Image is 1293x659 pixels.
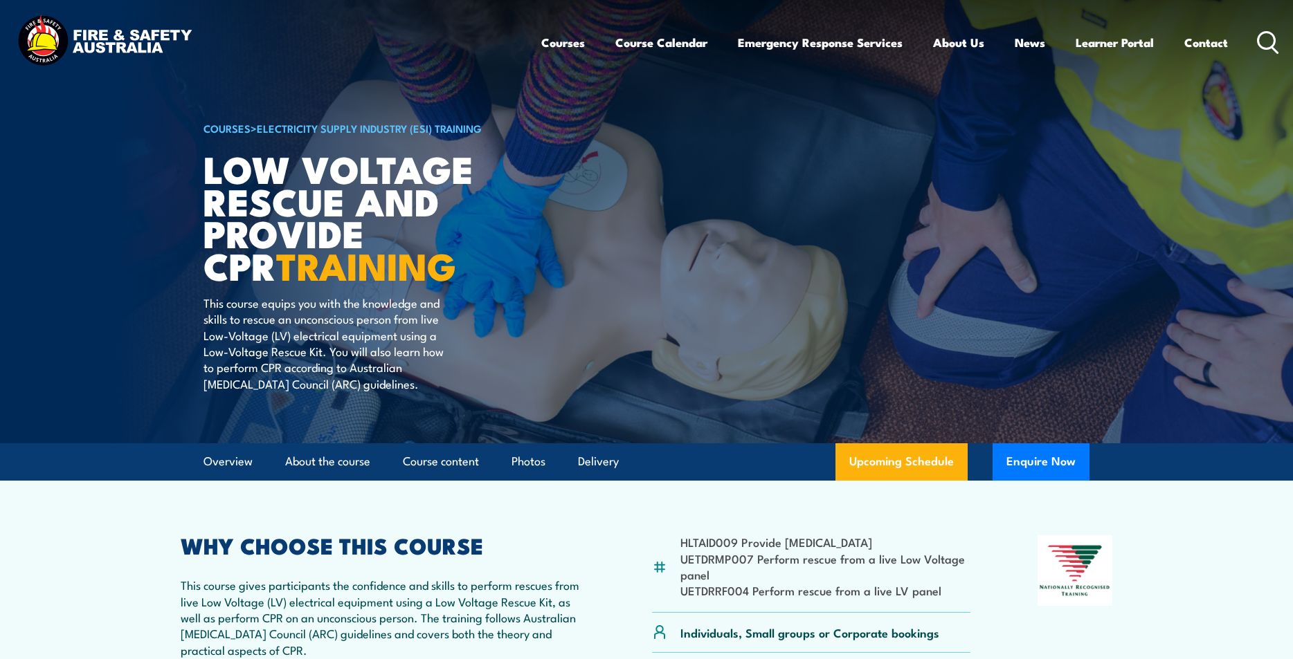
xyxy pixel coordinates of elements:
[993,443,1089,481] button: Enquire Now
[204,443,253,480] a: Overview
[1184,24,1228,61] a: Contact
[1015,24,1045,61] a: News
[181,535,585,555] h2: WHY CHOOSE THIS COURSE
[541,24,585,61] a: Courses
[1076,24,1154,61] a: Learner Portal
[680,550,970,583] li: UETDRMP007 Perform rescue from a live Low Voltage panel
[204,120,545,136] h6: >
[285,443,370,480] a: About the course
[835,443,968,481] a: Upcoming Schedule
[204,120,251,136] a: COURSES
[276,236,456,293] strong: TRAINING
[738,24,903,61] a: Emergency Response Services
[578,443,619,480] a: Delivery
[680,624,939,640] p: Individuals, Small groups or Corporate bookings
[1038,535,1112,606] img: Nationally Recognised Training logo.
[181,577,585,658] p: This course gives participants the confidence and skills to perform rescues from live Low Voltage...
[204,152,545,281] h1: Low Voltage Rescue and Provide CPR
[933,24,984,61] a: About Us
[257,120,482,136] a: Electricity Supply Industry (ESI) Training
[615,24,707,61] a: Course Calendar
[680,534,970,550] li: HLTAID009 Provide [MEDICAL_DATA]
[512,443,545,480] a: Photos
[204,295,456,391] p: This course equips you with the knowledge and skills to rescue an unconscious person from live Lo...
[403,443,479,480] a: Course content
[680,582,970,598] li: UETDRRF004 Perform rescue from a live LV panel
